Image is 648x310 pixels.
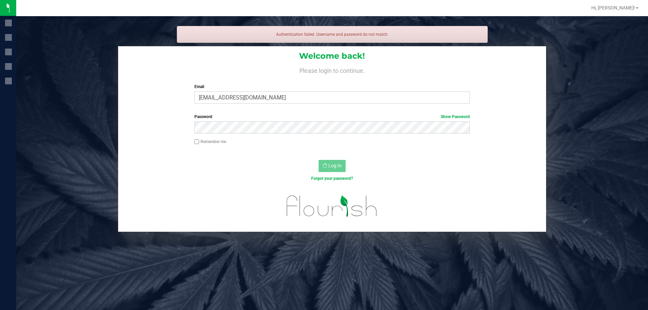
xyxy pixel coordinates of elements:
a: Forgot your password? [311,176,353,181]
span: Password [194,114,212,119]
div: Authentication failed. Username and password do not match. [177,26,488,43]
span: Hi, [PERSON_NAME]! [591,5,635,10]
span: Log In [328,163,342,168]
a: Show Password [441,114,470,119]
label: Email [194,84,469,90]
input: Remember me [194,139,199,144]
button: Log In [319,160,346,172]
h4: Please login to continue. [118,66,546,74]
h1: Welcome back! [118,52,546,60]
img: flourish_logo.svg [278,189,385,223]
label: Remember me [194,139,226,145]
